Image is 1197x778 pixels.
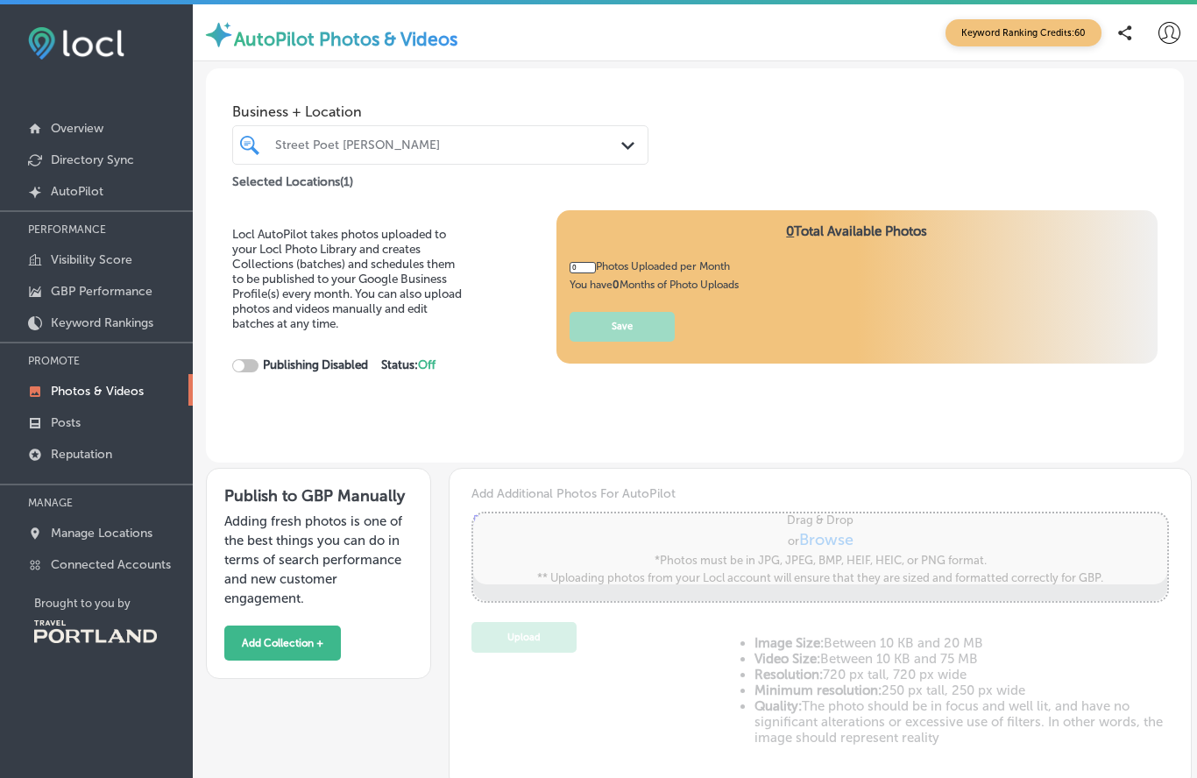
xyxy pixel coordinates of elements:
img: autopilot-icon [203,19,234,50]
p: GBP Performance [51,284,152,299]
label: AutoPilot Photos & Videos [234,28,457,50]
p: AutoPilot [51,184,103,199]
p: Directory Sync [51,152,134,167]
p: Selected Locations ( 1 ) [232,167,353,189]
p: Connected Accounts [51,557,171,572]
button: Add Collection + [224,626,341,661]
span: Keyword Ranking Credits: 60 [946,19,1101,46]
img: fda3e92497d09a02dc62c9cd864e3231.png [28,27,124,60]
button: Save [570,312,675,343]
p: Visibility Score [51,252,132,267]
strong: Status: [381,357,436,372]
strong: Publishing Disabled [263,357,368,372]
span: Off [418,357,436,372]
span: 0 [786,223,794,239]
input: 10 [570,262,596,273]
b: 0 [613,279,620,291]
div: Street Poet [PERSON_NAME] [275,138,623,152]
span: Business + Location [232,103,648,120]
p: Reputation [51,447,112,462]
div: Photos Uploaded per Month [570,260,739,273]
p: Overview [51,121,103,136]
p: Adding fresh photos is one of the best things you can do in terms of search performance and new c... [224,512,413,608]
p: Posts [51,415,81,430]
img: Travel Portland [34,620,157,643]
p: Brought to you by [34,597,193,610]
p: Keyword Rankings [51,315,153,330]
p: Manage Locations [51,526,152,541]
p: Locl AutoPilot takes photos uploaded to your Locl Photo Library and creates Collections (batches)... [232,227,464,331]
span: You have Months of Photo Uploads [570,279,739,291]
h4: Total Available Photos [570,223,1144,260]
p: Photos & Videos [51,384,144,399]
h3: Publish to GBP Manually [224,486,413,506]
